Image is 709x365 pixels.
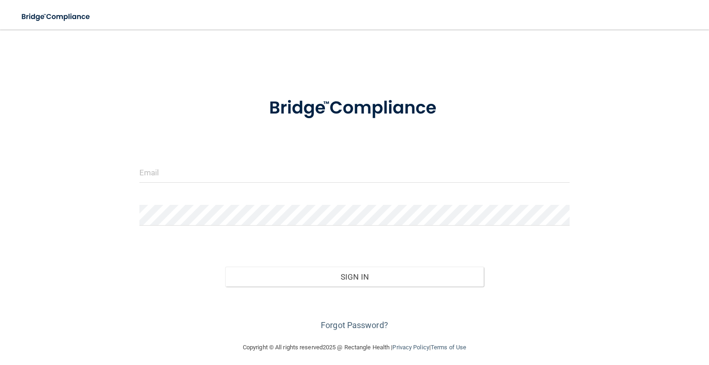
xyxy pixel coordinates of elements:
[225,267,483,287] button: Sign In
[14,7,99,26] img: bridge_compliance_login_screen.278c3ca4.svg
[431,344,466,351] a: Terms of Use
[186,333,523,362] div: Copyright © All rights reserved 2025 @ Rectangle Health | |
[139,162,570,183] input: Email
[251,85,459,132] img: bridge_compliance_login_screen.278c3ca4.svg
[321,320,388,330] a: Forgot Password?
[392,344,429,351] a: Privacy Policy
